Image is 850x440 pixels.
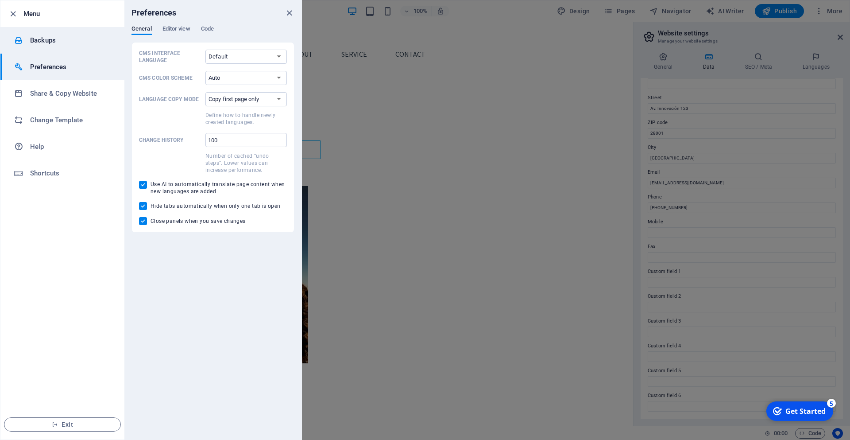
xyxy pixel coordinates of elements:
[30,35,112,46] h6: Backups
[131,25,294,42] div: Preferences
[131,8,177,18] h6: Preferences
[139,96,202,103] p: Language Copy Mode
[30,115,112,125] h6: Change Template
[151,181,287,195] span: Use AI to automatically translate page content when new languages are added
[151,202,281,210] span: Hide tabs automatically when only one tab is open
[139,136,202,144] p: Change history
[205,71,287,85] select: CMS Color Scheme
[24,8,64,18] div: Get Started
[30,88,112,99] h6: Share & Copy Website
[205,152,287,174] p: Number of cached “undo steps”. Lower values can increase performance.
[4,417,121,432] button: Exit
[30,62,112,72] h6: Preferences
[12,421,113,428] span: Exit
[201,23,214,36] span: Code
[131,23,152,36] span: General
[205,133,287,147] input: Change historyNumber of cached “undo steps”. Lower values can increase performance.
[284,8,294,18] button: close
[0,133,124,160] a: Help
[30,168,112,179] h6: Shortcuts
[5,4,72,23] div: Get Started 5 items remaining, 0% complete
[205,92,287,106] select: Language Copy ModeDefine how to handle newly created languages.
[66,1,74,10] div: 5
[30,141,112,152] h6: Help
[23,8,117,19] h6: Menu
[151,218,246,225] span: Close panels when you save changes
[139,74,202,82] p: CMS Color Scheme
[139,50,202,64] p: CMS Interface Language
[162,23,190,36] span: Editor view
[205,112,287,126] p: Define how to handle newly created languages.
[205,50,287,64] select: CMS Interface Language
